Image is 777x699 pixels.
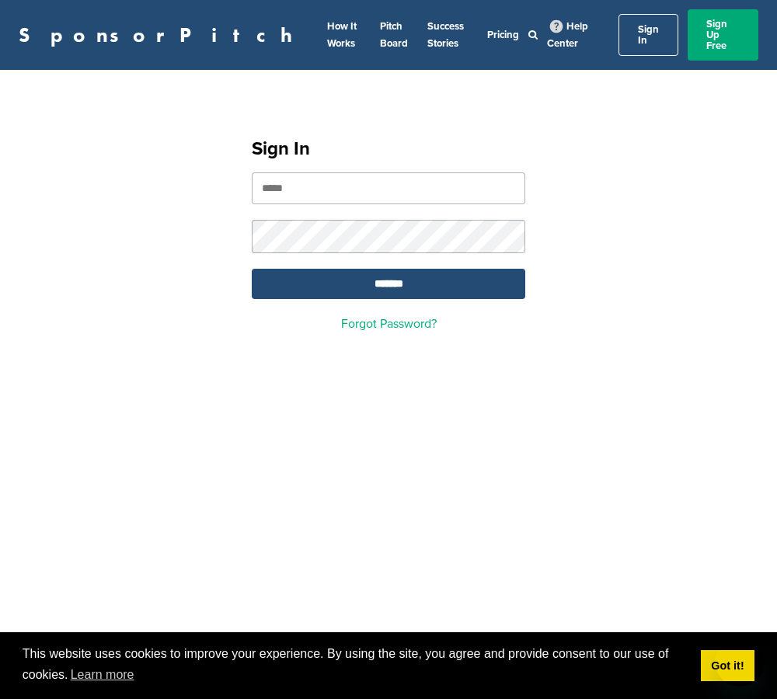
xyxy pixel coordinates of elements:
[618,14,678,56] a: Sign In
[547,17,588,53] a: Help Center
[252,135,525,163] h1: Sign In
[380,20,408,50] a: Pitch Board
[487,29,519,41] a: Pricing
[68,663,137,687] a: learn more about cookies
[715,637,765,687] iframe: Button to launch messaging window
[23,645,688,687] span: This website uses cookies to improve your experience. By using the site, you agree and provide co...
[341,316,437,332] a: Forgot Password?
[427,20,464,50] a: Success Stories
[701,650,754,681] a: dismiss cookie message
[688,9,758,61] a: Sign Up Free
[327,20,357,50] a: How It Works
[19,25,302,45] a: SponsorPitch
